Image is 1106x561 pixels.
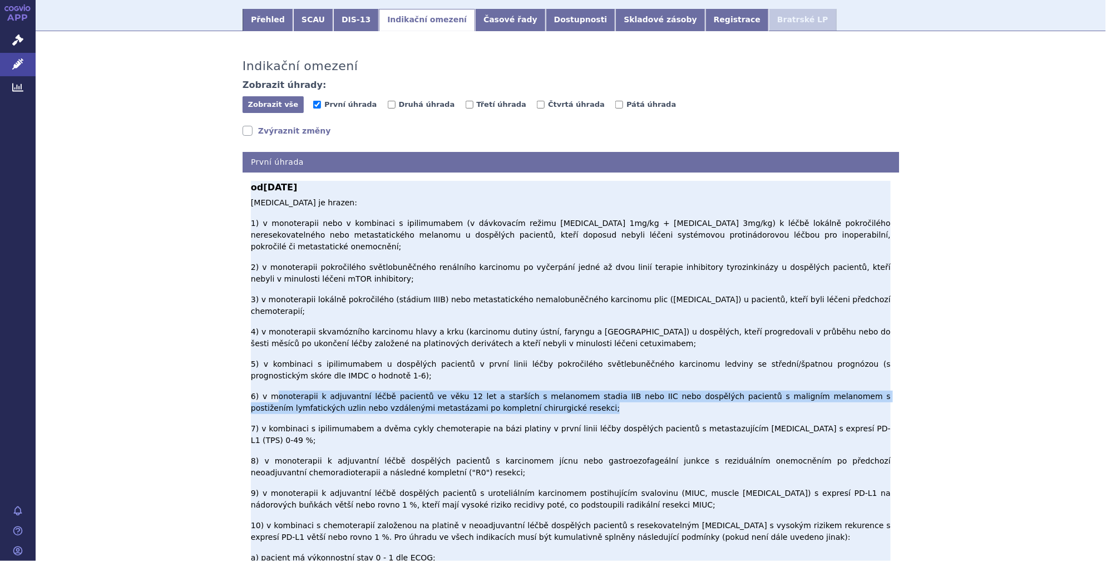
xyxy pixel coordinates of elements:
span: Druhá úhrada [399,100,455,109]
a: Přehled [243,9,293,31]
button: Zobrazit vše [243,96,304,113]
span: Třetí úhrada [477,100,527,109]
a: Časové řady [475,9,546,31]
a: Dostupnosti [546,9,616,31]
b: od [251,181,891,194]
span: Čtvrtá úhrada [548,100,605,109]
a: Zvýraznit změny [243,125,331,136]
input: Druhá úhrada [388,101,396,109]
a: Registrace [705,9,769,31]
span: Zobrazit vše [248,100,299,109]
span: Pátá úhrada [626,100,676,109]
h4: Zobrazit úhrady: [243,80,327,91]
a: DIS-13 [333,9,379,31]
input: První úhrada [313,101,321,109]
a: Skladové zásoby [615,9,705,31]
h3: Indikační omezení [243,59,358,73]
input: Pátá úhrada [615,101,623,109]
a: SCAU [293,9,333,31]
span: [DATE] [263,182,297,193]
span: První úhrada [324,100,377,109]
input: Třetí úhrada [466,101,473,109]
h4: První úhrada [243,152,899,173]
input: Čtvrtá úhrada [537,101,545,109]
a: Indikační omezení [379,9,475,31]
